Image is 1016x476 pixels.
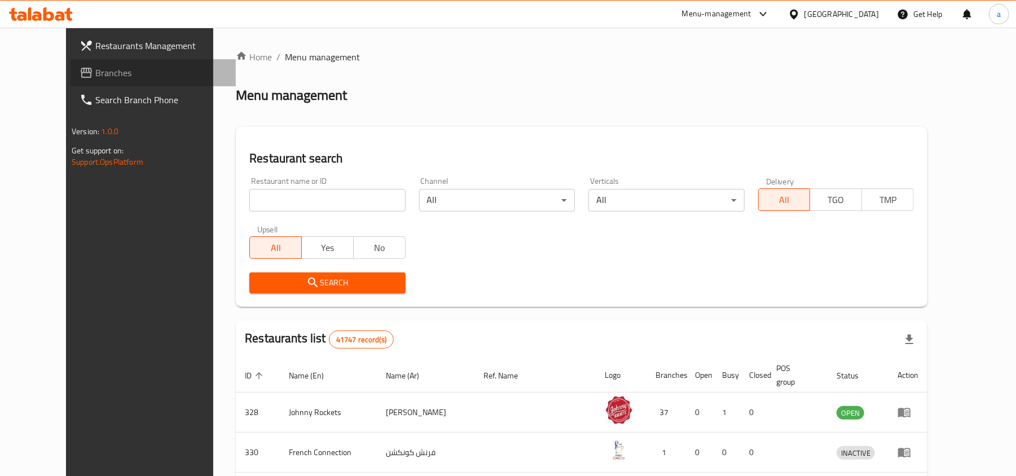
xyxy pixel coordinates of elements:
[386,369,434,382] span: Name (Ar)
[898,406,918,419] div: Menu
[837,446,875,460] div: INACTIVE
[682,7,751,21] div: Menu-management
[837,447,875,460] span: INACTIVE
[605,436,633,464] img: French Connection
[245,369,266,382] span: ID
[377,433,475,473] td: فرنش كونكشن
[276,50,280,64] li: /
[740,393,767,433] td: 0
[740,358,767,393] th: Closed
[245,330,394,349] h2: Restaurants list
[236,50,272,64] a: Home
[95,39,227,52] span: Restaurants Management
[254,240,297,256] span: All
[766,177,794,185] label: Delivery
[837,406,864,420] div: OPEN
[776,362,814,389] span: POS group
[686,358,713,393] th: Open
[896,326,923,353] div: Export file
[236,393,280,433] td: 328
[236,86,347,104] h2: Menu management
[71,32,236,59] a: Restaurants Management
[646,358,686,393] th: Branches
[249,236,302,259] button: All
[71,59,236,86] a: Branches
[72,124,99,139] span: Version:
[837,407,864,420] span: OPEN
[997,8,1001,20] span: a
[257,225,278,233] label: Upsell
[713,358,740,393] th: Busy
[72,143,124,158] span: Get support on:
[377,393,475,433] td: [PERSON_NAME]
[249,189,405,211] input: Search for restaurant name or ID..
[95,66,227,80] span: Branches
[285,50,360,64] span: Menu management
[236,50,927,64] nav: breadcrumb
[763,192,806,208] span: All
[713,393,740,433] td: 1
[686,393,713,433] td: 0
[301,236,354,259] button: Yes
[353,236,406,259] button: No
[329,330,394,349] div: Total records count
[804,8,879,20] div: [GEOGRAPHIC_DATA]
[588,189,744,211] div: All
[646,393,686,433] td: 37
[686,433,713,473] td: 0
[289,369,338,382] span: Name (En)
[419,189,575,211] div: All
[861,188,914,211] button: TMP
[95,93,227,107] span: Search Branch Phone
[596,358,646,393] th: Logo
[898,446,918,459] div: Menu
[329,334,393,345] span: 41747 record(s)
[249,272,405,293] button: Search
[258,276,396,290] span: Search
[72,155,143,169] a: Support.OpsPlatform
[740,433,767,473] td: 0
[713,433,740,473] td: 0
[484,369,533,382] span: Ref. Name
[646,433,686,473] td: 1
[867,192,909,208] span: TMP
[605,396,633,424] img: Johnny Rockets
[101,124,118,139] span: 1.0.0
[71,86,236,113] a: Search Branch Phone
[358,240,401,256] span: No
[815,192,857,208] span: TGO
[889,358,927,393] th: Action
[236,433,280,473] td: 330
[306,240,349,256] span: Yes
[249,150,914,167] h2: Restaurant search
[280,433,377,473] td: French Connection
[280,393,377,433] td: Johnny Rockets
[837,369,873,382] span: Status
[810,188,862,211] button: TGO
[758,188,811,211] button: All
